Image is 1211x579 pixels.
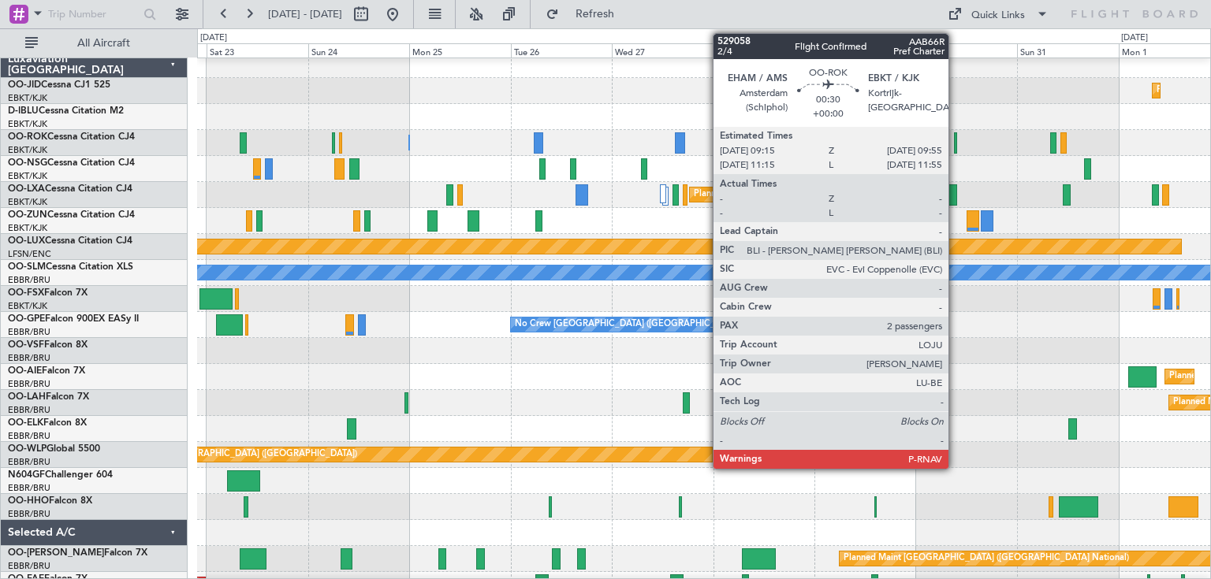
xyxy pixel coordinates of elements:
[8,158,135,168] a: OO-NSGCessna Citation CJ4
[207,43,308,58] div: Sat 23
[8,482,50,494] a: EBBR/BRU
[8,80,41,90] span: OO-JID
[8,456,50,468] a: EBBR/BRU
[8,236,45,246] span: OO-LUX
[8,262,133,272] a: OO-SLMCessna Citation XLS
[717,131,930,154] div: Owner [GEOGRAPHIC_DATA]-[GEOGRAPHIC_DATA]
[8,404,50,416] a: EBBR/BRU
[8,210,135,220] a: OO-ZUNCessna Citation CJ4
[8,314,45,324] span: OO-GPE
[8,288,88,298] a: OO-FSXFalcon 7X
[8,170,47,182] a: EBKT/KJK
[8,444,47,454] span: OO-WLP
[268,7,342,21] span: [DATE] - [DATE]
[8,352,50,364] a: EBBR/BRU
[8,366,85,376] a: OO-AIEFalcon 7X
[8,210,47,220] span: OO-ZUN
[515,313,779,336] div: No Crew [GEOGRAPHIC_DATA] ([GEOGRAPHIC_DATA] National)
[8,392,89,402] a: OO-LAHFalcon 7X
[8,144,47,156] a: EBKT/KJK
[200,32,227,45] div: [DATE]
[612,43,714,58] div: Wed 27
[538,2,633,27] button: Refresh
[916,43,1018,58] div: Sat 30
[8,548,104,558] span: OO-[PERSON_NAME]
[8,340,44,350] span: OO-VSF
[8,326,50,338] a: EBBR/BRU
[409,43,511,58] div: Mon 25
[8,430,50,442] a: EBBR/BRU
[8,158,47,168] span: OO-NSG
[8,444,100,454] a: OO-WLPGlobal 5500
[8,378,50,390] a: EBBR/BRU
[8,184,45,194] span: OO-LXA
[8,392,46,402] span: OO-LAH
[8,118,47,130] a: EBKT/KJK
[814,43,916,58] div: Fri 29
[8,496,92,506] a: OO-HHOFalcon 8X
[8,80,110,90] a: OO-JIDCessna CJ1 525
[8,184,132,194] a: OO-LXACessna Citation CJ4
[8,418,87,428] a: OO-ELKFalcon 8X
[8,196,47,208] a: EBKT/KJK
[41,38,166,49] span: All Aircraft
[8,508,50,520] a: EBBR/BRU
[8,314,139,324] a: OO-GPEFalcon 900EX EASy II
[8,106,124,116] a: D-IBLUCessna Citation M2
[8,248,51,260] a: LFSN/ENC
[8,560,50,572] a: EBBR/BRU
[694,183,979,206] div: Planned Maint [GEOGRAPHIC_DATA] ([GEOGRAPHIC_DATA] National)
[8,92,47,104] a: EBKT/KJK
[8,366,42,376] span: OO-AIE
[308,43,410,58] div: Sun 24
[8,132,135,142] a: OO-ROKCessna Citation CJ4
[562,9,628,20] span: Refresh
[8,236,132,246] a: OO-LUXCessna Citation CJ4
[1017,43,1119,58] div: Sun 31
[8,470,45,480] span: N604GF
[844,547,1129,570] div: Planned Maint [GEOGRAPHIC_DATA] ([GEOGRAPHIC_DATA] National)
[8,340,88,350] a: OO-VSFFalcon 8X
[8,496,49,506] span: OO-HHO
[8,470,113,480] a: N604GFChallenger 604
[940,2,1056,27] button: Quick Links
[8,274,50,286] a: EBBR/BRU
[109,443,357,466] div: Planned Maint [GEOGRAPHIC_DATA] ([GEOGRAPHIC_DATA])
[8,222,47,234] a: EBKT/KJK
[511,43,613,58] div: Tue 26
[1121,32,1148,45] div: [DATE]
[8,262,46,272] span: OO-SLM
[8,548,147,558] a: OO-[PERSON_NAME]Falcon 7X
[17,31,171,56] button: All Aircraft
[48,2,139,26] input: Trip Number
[971,8,1025,24] div: Quick Links
[714,43,815,58] div: Thu 28
[8,132,47,142] span: OO-ROK
[8,418,43,428] span: OO-ELK
[8,288,44,298] span: OO-FSX
[8,300,47,312] a: EBKT/KJK
[8,106,39,116] span: D-IBLU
